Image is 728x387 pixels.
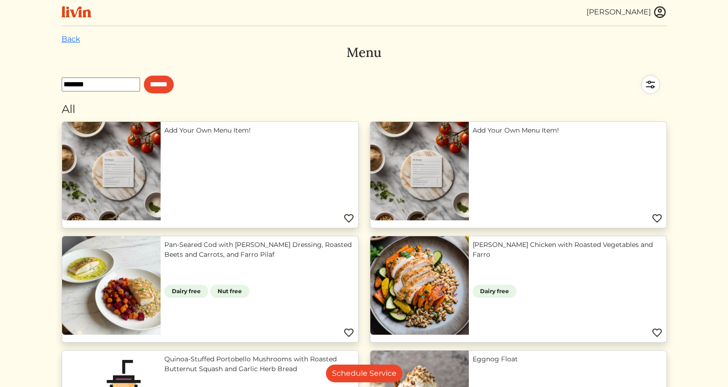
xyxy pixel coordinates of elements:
img: livin-logo-a0d97d1a881af30f6274990eb6222085a2533c92bbd1e4f22c21b4f0d0e3210c.svg [62,6,91,18]
h3: Menu [62,45,667,61]
a: Add Your Own Menu Item! [164,126,354,135]
img: filter-5a7d962c2457a2d01fc3f3b070ac7679cf81506dd4bc827d76cf1eb68fb85cd7.svg [634,68,667,101]
a: Add Your Own Menu Item! [473,126,663,135]
a: [PERSON_NAME] Chicken with Roasted Vegetables and Farro [473,240,663,260]
a: Schedule Service [326,365,403,382]
a: Pan-Seared Cod with [PERSON_NAME] Dressing, Roasted Beets and Carrots, and Farro Pilaf [164,240,354,260]
img: user_account-e6e16d2ec92f44fc35f99ef0dc9cddf60790bfa021a6ecb1c896eb5d2907b31c.svg [653,5,667,19]
div: [PERSON_NAME] [587,7,651,18]
img: Favorite menu item [343,327,354,338]
img: Favorite menu item [651,327,663,338]
a: Back [62,35,80,43]
a: Eggnog Float [473,354,663,364]
a: Quinoa-Stuffed Portobello Mushrooms with Roasted Butternut Squash and Garlic Herb Bread [164,354,354,374]
img: Favorite menu item [343,213,354,224]
div: All [62,101,667,118]
img: Favorite menu item [651,213,663,224]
